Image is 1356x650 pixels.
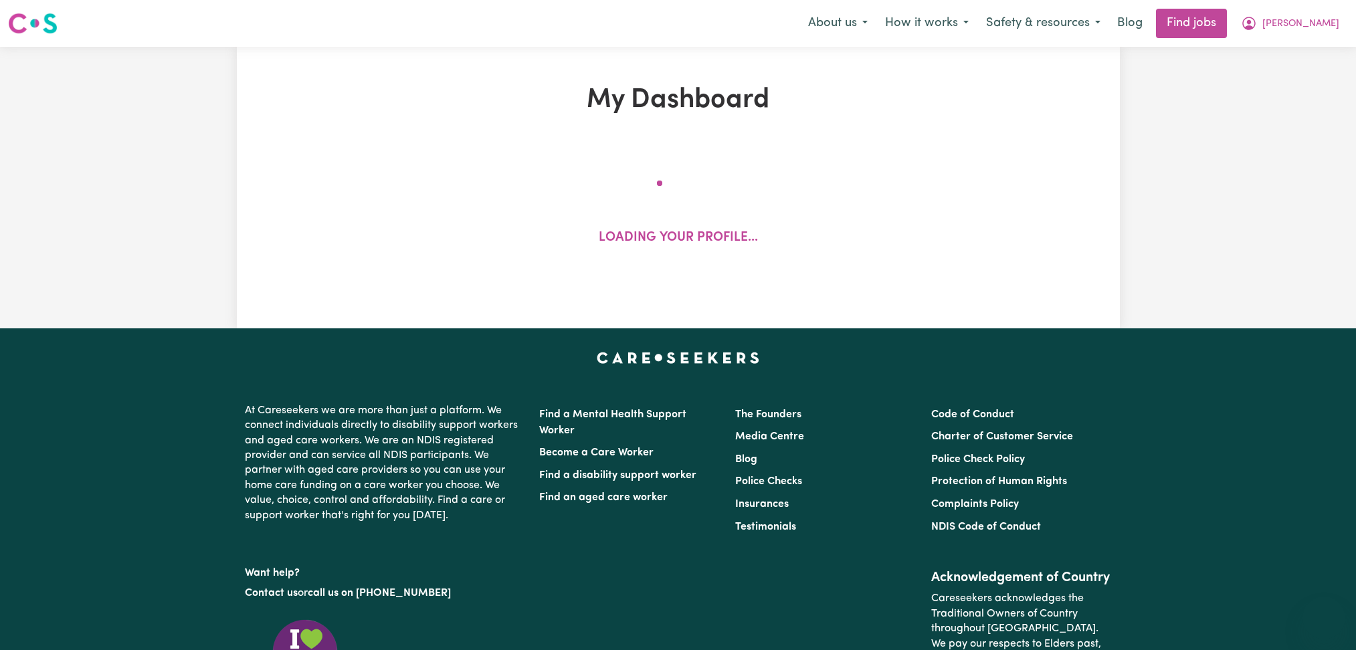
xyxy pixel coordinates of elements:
a: The Founders [735,409,801,420]
a: Find an aged care worker [539,492,668,503]
p: or [245,580,523,606]
p: Want help? [245,560,523,580]
p: At Careseekers we are more than just a platform. We connect individuals directly to disability su... [245,398,523,528]
a: Complaints Policy [931,499,1019,510]
button: Safety & resources [977,9,1109,37]
a: Blog [735,454,757,465]
img: Careseekers logo [8,11,58,35]
span: [PERSON_NAME] [1262,17,1339,31]
a: NDIS Code of Conduct [931,522,1041,532]
button: How it works [876,9,977,37]
a: Find a Mental Health Support Worker [539,409,686,436]
a: Police Check Policy [931,454,1025,465]
iframe: Button to launch messaging window [1302,597,1345,639]
a: Testimonials [735,522,796,532]
a: Blog [1109,9,1151,38]
a: Find jobs [1156,9,1227,38]
a: Careseekers home page [597,352,759,363]
a: Protection of Human Rights [931,476,1067,487]
a: Police Checks [735,476,802,487]
a: Insurances [735,499,789,510]
p: Loading your profile... [599,229,758,248]
h2: Acknowledgement of Country [931,570,1111,586]
a: Become a Care Worker [539,447,654,458]
a: Contact us [245,588,298,599]
a: Find a disability support worker [539,470,696,481]
button: About us [799,9,876,37]
a: Careseekers logo [8,8,58,39]
button: My Account [1232,9,1348,37]
a: call us on [PHONE_NUMBER] [308,588,451,599]
a: Code of Conduct [931,409,1014,420]
a: Charter of Customer Service [931,431,1073,442]
a: Media Centre [735,431,804,442]
h1: My Dashboard [392,84,965,116]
